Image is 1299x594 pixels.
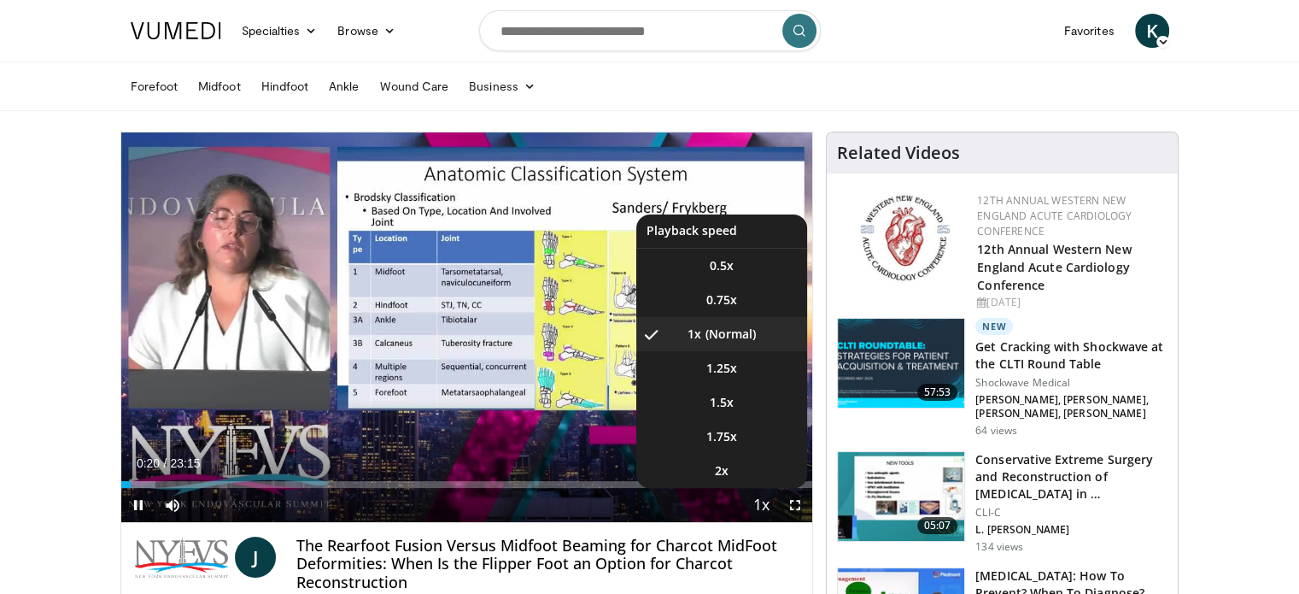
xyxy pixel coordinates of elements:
button: Playback Rate [744,488,778,522]
div: [DATE] [977,295,1164,310]
span: 1.5x [710,394,734,411]
p: [PERSON_NAME], [PERSON_NAME], [PERSON_NAME], [PERSON_NAME] [975,393,1167,421]
span: 23:15 [170,456,200,470]
a: 12th Annual Western New England Acute Cardiology Conference [977,241,1131,293]
img: 0954f259-7907-4053-a817-32a96463ecc8.png.150x105_q85_autocrop_double_scale_upscale_version-0.2.png [857,193,952,283]
span: 1x [688,326,701,343]
p: 134 views [975,540,1023,554]
div: Progress Bar [121,481,813,488]
span: / [164,456,167,470]
a: J [235,537,276,578]
span: 2x [715,462,728,479]
video-js: Video Player [121,132,813,523]
p: L. [PERSON_NAME] [975,523,1167,537]
a: Midfoot [188,69,251,103]
span: 1.75x [706,428,737,445]
h3: Conservative Extreme Surgery and Reconstruction of [MEDICAL_DATA] in … [975,451,1167,503]
img: 6c7f954d-beca-4ab9-9887-2795dc07c877.150x105_q85_crop-smart_upscale.jpg [838,452,964,541]
a: Favorites [1054,14,1125,48]
a: Hindfoot [251,69,319,103]
a: 57:53 New Get Cracking with Shockwave at the CLTI Round Table Shockwave Medical [PERSON_NAME], [P... [837,318,1167,438]
p: Shockwave Medical [975,376,1167,390]
a: Business [459,69,546,103]
h4: The Rearfoot Fusion Versus Midfoot Beaming for Charcot MidFoot Deformities: When Is the Flipper F... [296,537,799,592]
a: Ankle [319,69,369,103]
button: Mute [155,488,190,522]
h4: Related Videos [837,143,960,163]
a: K [1135,14,1169,48]
a: Forefoot [120,69,189,103]
a: 05:07 Conservative Extreme Surgery and Reconstruction of [MEDICAL_DATA] in … CLI-C L. [PERSON_NAM... [837,451,1167,554]
button: Pause [121,488,155,522]
input: Search topics, interventions [479,10,821,51]
a: Browse [327,14,406,48]
span: 05:07 [917,517,958,534]
span: 0.75x [706,291,737,309]
p: CLI-C [975,506,1167,520]
img: fe827b4a-7f69-47db-b7b8-c5e9d09cf63c.png.150x105_q85_crop-smart_upscale.png [838,319,964,408]
span: 0:20 [137,456,160,470]
span: 57:53 [917,384,958,401]
a: Specialties [231,14,328,48]
p: 64 views [975,424,1017,438]
h3: Get Cracking with Shockwave at the CLTI Round Table [975,338,1167,373]
img: VuMedi Logo [131,22,221,39]
span: 1.25x [706,360,737,377]
p: New [975,318,1013,335]
img: NY Endovascular Summit [135,537,228,578]
a: 12th Annual Western New England Acute Cardiology Conference [977,193,1132,238]
span: 0.5x [710,257,734,274]
button: Fullscreen [778,488,812,522]
a: Wound Care [369,69,459,103]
